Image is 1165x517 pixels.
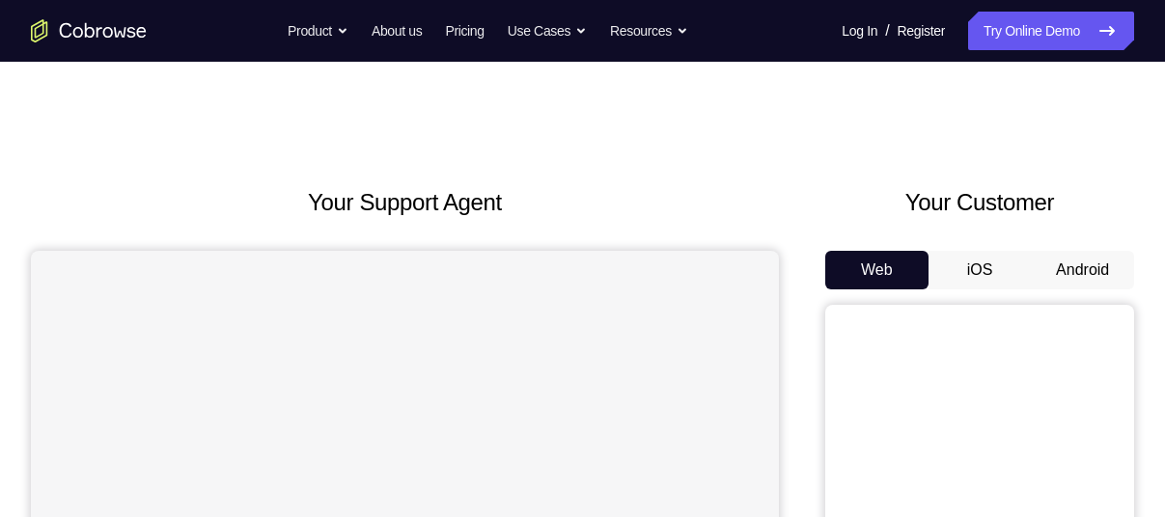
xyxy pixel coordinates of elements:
[1031,251,1134,289] button: Android
[445,12,484,50] a: Pricing
[885,19,889,42] span: /
[508,12,587,50] button: Use Cases
[898,12,945,50] a: Register
[825,185,1134,220] h2: Your Customer
[842,12,877,50] a: Log In
[288,12,348,50] button: Product
[372,12,422,50] a: About us
[825,251,929,289] button: Web
[610,12,688,50] button: Resources
[929,251,1032,289] button: iOS
[968,12,1134,50] a: Try Online Demo
[31,19,147,42] a: Go to the home page
[31,185,779,220] h2: Your Support Agent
